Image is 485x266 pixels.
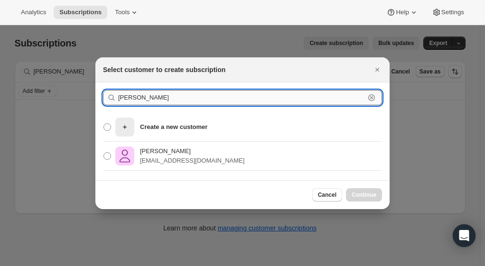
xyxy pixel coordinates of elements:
[59,9,102,16] span: Subscriptions
[453,224,476,247] div: Open Intercom Messenger
[367,93,376,102] button: Clear
[426,6,470,19] button: Settings
[15,6,52,19] button: Analytics
[103,65,225,74] h2: Select customer to create subscription
[140,122,207,132] p: Create a new customer
[115,9,130,16] span: Tools
[371,63,384,76] button: Close
[381,6,424,19] button: Help
[396,9,409,16] span: Help
[441,9,464,16] span: Settings
[312,188,342,202] button: Cancel
[318,191,336,199] span: Cancel
[140,147,244,156] p: [PERSON_NAME]
[118,90,365,105] input: Search
[140,156,244,165] p: [EMAIL_ADDRESS][DOMAIN_NAME]
[109,6,145,19] button: Tools
[21,9,46,16] span: Analytics
[54,6,107,19] button: Subscriptions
